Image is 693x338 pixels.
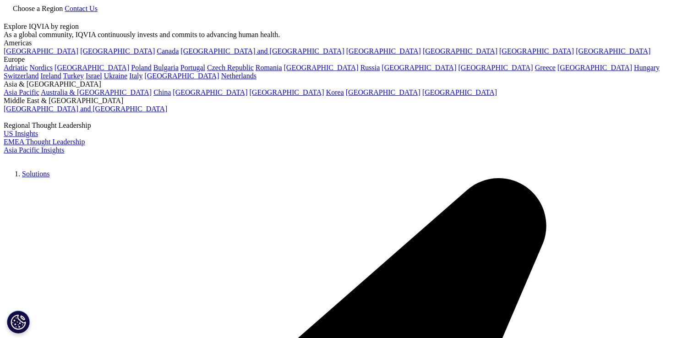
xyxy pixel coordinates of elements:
span: Choose a Region [13,5,63,12]
div: Europe [4,55,689,64]
div: As a global community, IQVIA continuously invests and commits to advancing human health. [4,31,689,39]
a: Turkey [63,72,84,80]
a: [GEOGRAPHIC_DATA] [284,64,359,71]
a: Australia & [GEOGRAPHIC_DATA] [41,88,152,96]
a: [GEOGRAPHIC_DATA] [458,64,533,71]
a: [GEOGRAPHIC_DATA] [576,47,650,55]
a: Ireland [40,72,61,80]
a: [GEOGRAPHIC_DATA] [382,64,456,71]
a: Russia [360,64,380,71]
a: Hungary [634,64,660,71]
a: [GEOGRAPHIC_DATA] [346,47,421,55]
a: [GEOGRAPHIC_DATA] [144,72,219,80]
a: Asia Pacific Insights [4,146,64,154]
div: Regional Thought Leadership [4,121,689,130]
a: Romania [256,64,282,71]
a: [GEOGRAPHIC_DATA] [4,47,78,55]
a: [GEOGRAPHIC_DATA] and [GEOGRAPHIC_DATA] [180,47,344,55]
a: [GEOGRAPHIC_DATA] [499,47,574,55]
a: [GEOGRAPHIC_DATA] and [GEOGRAPHIC_DATA] [4,105,167,113]
a: Adriatic [4,64,27,71]
div: Asia & [GEOGRAPHIC_DATA] [4,80,689,88]
a: [GEOGRAPHIC_DATA] [173,88,247,96]
div: Americas [4,39,689,47]
a: [GEOGRAPHIC_DATA] [557,64,632,71]
a: [GEOGRAPHIC_DATA] [346,88,420,96]
a: Contact Us [65,5,98,12]
a: Ukraine [104,72,128,80]
a: [GEOGRAPHIC_DATA] [423,47,497,55]
a: Netherlands [221,72,256,80]
div: Middle East & [GEOGRAPHIC_DATA] [4,97,689,105]
a: [GEOGRAPHIC_DATA] [55,64,129,71]
a: [GEOGRAPHIC_DATA] [422,88,497,96]
a: Greece [535,64,556,71]
a: Korea [326,88,344,96]
a: [GEOGRAPHIC_DATA] [250,88,324,96]
a: Solutions [22,170,49,178]
a: Asia Pacific [4,88,39,96]
a: EMEA Thought Leadership [4,138,85,146]
a: China [153,88,171,96]
a: Portugal [180,64,205,71]
a: US Insights [4,130,38,137]
a: Italy [129,72,142,80]
a: Nordics [29,64,53,71]
a: Switzerland [4,72,38,80]
a: Czech Republic [207,64,254,71]
a: Poland [131,64,151,71]
a: Israel [86,72,102,80]
a: Canada [157,47,179,55]
div: Explore IQVIA by region [4,22,689,31]
a: [GEOGRAPHIC_DATA] [80,47,155,55]
a: Bulgaria [153,64,179,71]
button: Paramètres des cookies [7,311,30,333]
